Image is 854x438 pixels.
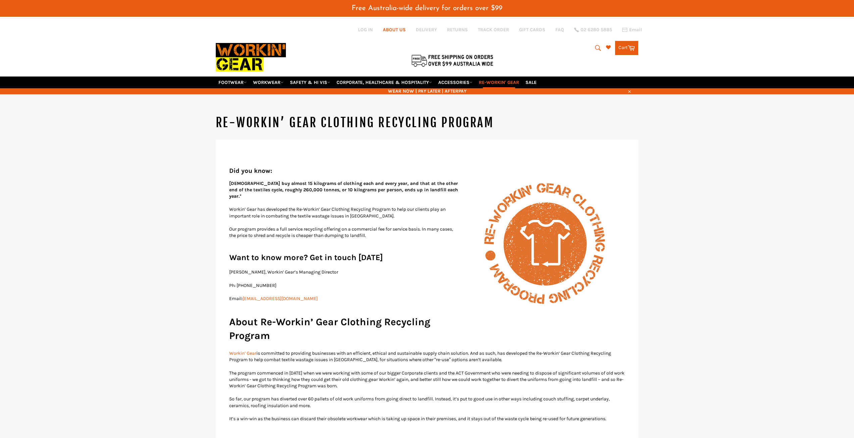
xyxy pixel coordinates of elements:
[229,226,625,239] p: Our program provides a full service recycling offering on a commercial fee for service basis. In ...
[216,88,639,94] span: WEAR NOW | PAY LATER | AFTERPAY
[229,282,625,289] p: Ph: [PHONE_NUMBER]
[250,77,286,88] a: WORKWEAR
[334,77,435,88] a: CORPORATE, HEALTHCARE & HOSPITALITY
[523,77,539,88] a: SALE
[436,77,475,88] a: ACCESSORIES
[410,53,494,67] img: Flat $9.95 shipping Australia wide
[229,370,625,389] p: The program commenced in [DATE] when we were working with some of our bigger Corporate clients an...
[216,114,639,131] h1: Re-Workin’ Gear Clothing Recycling Program
[464,166,625,321] img: Re-Workin' Gear - Clothing Recyvlnc Program
[629,28,642,32] span: Email
[352,5,502,12] span: Free Australia-wide delivery for orders over $99
[229,295,625,302] p: Email:
[229,350,625,363] p: is committed to providing businesses with an efficient, ethical and sustainable supply chain solu...
[358,27,373,33] a: Log in
[622,27,642,33] a: Email
[447,27,468,33] a: RETURNS
[478,27,509,33] a: TRACK ORDER
[287,77,333,88] a: SAFETY & HI VIS
[383,27,406,33] a: ABOUT US
[574,28,612,32] a: 02 6280 5885
[229,206,625,219] p: Workin’ Gear has developed the Re-Workin’ Gear Clothing Recycling Program to help our clients pla...
[229,315,625,343] h2: About Re-Workin’ Gear Clothing Recycling Program
[216,38,286,76] img: Workin Gear leaders in Workwear, Safety Boots, PPE, Uniforms. Australia's No.1 in Workwear
[229,269,625,275] p: [PERSON_NAME], Workin’ Gear’s Managing Director
[416,27,437,33] a: DELIVERY
[229,416,625,422] p: It’s a win-win as the business can discard their obsolete workwear which is taking up space in th...
[229,350,256,356] a: Workin’ Gear
[229,166,625,175] h2: Did you know:
[581,28,612,32] span: 02 6280 5885
[476,77,522,88] a: RE-WORKIN' GEAR
[615,41,638,55] a: Cart
[229,181,458,199] strong: [DEMOGRAPHIC_DATA] buy almost 15 kilograms of clothing each and every year, and that at the other...
[243,296,318,301] a: [EMAIL_ADDRESS][DOMAIN_NAME]
[229,252,625,263] h3: Want to know more? Get in touch [DATE]
[519,27,545,33] a: GIFT CARDS
[216,77,249,88] a: FOOTWEAR
[229,396,625,409] p: So far, our program has diverted over 60 pallets of old work uniforms from going direct to landfi...
[555,27,564,33] a: FAQ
